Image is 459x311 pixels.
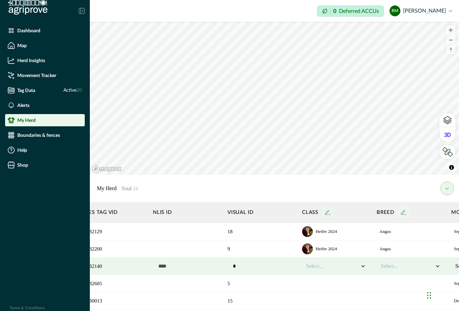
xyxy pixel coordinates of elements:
td: 18 [224,223,299,240]
td: 2349B2200 [75,240,149,258]
iframe: Chat Widget [425,278,459,311]
button: my herd [440,182,454,195]
a: My Herd [5,114,85,126]
p: Map [17,43,27,48]
td: 2349B2140 [75,258,149,275]
td: 5 [224,275,299,292]
a: Herd Insights [5,54,85,67]
p: 0 [333,8,336,14]
th: NLIS ID [149,202,224,223]
button: Zoom in [446,25,456,35]
p: Boundaries & fences [17,132,60,138]
a: Movement Tracker [5,69,85,81]
button: Toggle attribution [447,163,456,171]
img: default_cow.png [302,243,313,254]
p: Deferred ACCUs [339,8,379,14]
p: Shop [17,162,28,168]
a: Help [5,144,85,156]
a: Mapbox logo [92,165,122,173]
a: Alerts [5,99,85,111]
th: Ceres Tag VID [75,202,149,223]
a: Tag DataActive20 [5,84,85,96]
th: Breed [373,202,448,223]
img: LkRIKP7pqK064DBUf7vatyaj0RnXiK+1zEGAAAAAElFTkSuQmCC [442,147,453,157]
span: 24 [133,186,138,191]
p: Angus [379,228,413,235]
a: Shop [5,159,85,171]
th: Visual ID [224,202,299,223]
p: Herd Insights [17,58,45,63]
td: 9 [224,240,299,258]
div: Drag [427,285,431,306]
span: Total [121,186,138,191]
td: 2349B2605 [75,275,149,292]
p: Alerts [17,103,29,108]
p: Dashboard [17,28,40,33]
p: Movement Tracker [17,73,56,78]
p: Tag Data [17,88,35,93]
img: default_cow.png [302,226,313,237]
span: Active [63,87,82,94]
span: 20 [77,88,82,93]
p: Heifer 2024 [316,228,350,235]
p: My Herd [97,184,138,193]
p: My Herd [17,117,36,123]
td: 15 [224,292,299,310]
a: Map [5,39,85,52]
button: add [321,206,335,219]
p: Help [17,147,27,153]
a: Boundaries & fences [5,129,85,141]
p: Heifer 2024 [316,245,350,252]
button: Reset bearing to north [446,45,456,55]
button: Rodney McIntyre[PERSON_NAME] [390,3,452,19]
canvas: Map [90,22,459,175]
td: 2349B0013 [75,292,149,310]
button: Zoom out [446,35,456,45]
button: add [397,206,411,219]
th: Class [299,202,373,223]
a: Dashboard [5,24,85,37]
p: Angus [379,245,413,252]
td: 2349B2129 [75,223,149,240]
